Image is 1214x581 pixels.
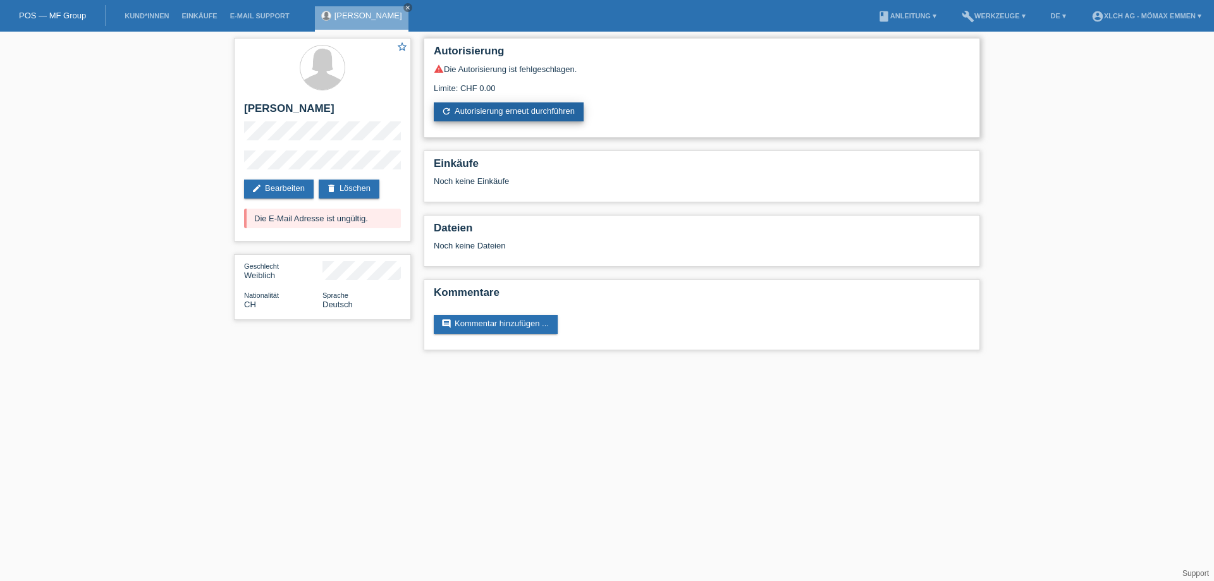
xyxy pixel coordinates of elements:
[403,3,412,12] a: close
[871,12,943,20] a: bookAnleitung ▾
[434,315,558,334] a: commentKommentar hinzufügen ...
[441,106,451,116] i: refresh
[434,74,970,93] div: Limite: CHF 0.00
[1182,569,1209,578] a: Support
[244,300,256,309] span: Schweiz
[434,102,584,121] a: refreshAutorisierung erneut durchführen
[1045,12,1072,20] a: DE ▾
[396,41,408,54] a: star_border
[441,319,451,329] i: comment
[1085,12,1208,20] a: account_circleXLCH AG - Mömax Emmen ▾
[434,157,970,176] h2: Einkäufe
[326,183,336,193] i: delete
[434,222,970,241] h2: Dateien
[244,291,279,299] span: Nationalität
[244,209,401,228] div: Die E-Mail Adresse ist ungültig.
[434,45,970,64] h2: Autorisierung
[405,4,411,11] i: close
[252,183,262,193] i: edit
[244,102,401,121] h2: [PERSON_NAME]
[396,41,408,52] i: star_border
[962,10,974,23] i: build
[434,241,820,250] div: Noch keine Dateien
[244,180,314,199] a: editBearbeiten
[434,64,444,74] i: warning
[1091,10,1104,23] i: account_circle
[244,261,322,280] div: Weiblich
[434,64,970,74] div: Die Autorisierung ist fehlgeschlagen.
[118,12,175,20] a: Kund*innen
[244,262,279,270] span: Geschlecht
[19,11,86,20] a: POS — MF Group
[224,12,296,20] a: E-Mail Support
[322,291,348,299] span: Sprache
[434,286,970,305] h2: Kommentare
[955,12,1032,20] a: buildWerkzeuge ▾
[322,300,353,309] span: Deutsch
[878,10,890,23] i: book
[434,176,970,195] div: Noch keine Einkäufe
[334,11,402,20] a: [PERSON_NAME]
[319,180,379,199] a: deleteLöschen
[175,12,223,20] a: Einkäufe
